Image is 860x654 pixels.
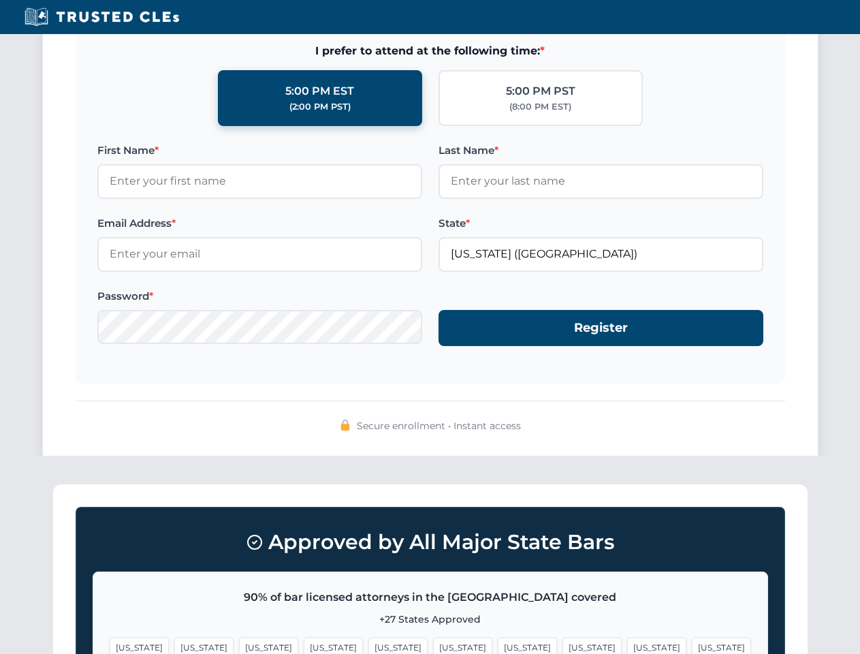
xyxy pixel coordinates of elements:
[285,82,354,100] div: 5:00 PM EST
[97,237,422,271] input: Enter your email
[93,524,768,561] h3: Approved by All Major State Bars
[439,215,763,232] label: State
[439,310,763,346] button: Register
[97,215,422,232] label: Email Address
[97,164,422,198] input: Enter your first name
[439,237,763,271] input: Florida (FL)
[97,42,763,60] span: I prefer to attend at the following time:
[357,418,521,433] span: Secure enrollment • Instant access
[289,100,351,114] div: (2:00 PM PST)
[110,612,751,627] p: +27 States Approved
[506,82,575,100] div: 5:00 PM PST
[97,288,422,305] label: Password
[340,420,351,431] img: 🔒
[97,142,422,159] label: First Name
[439,164,763,198] input: Enter your last name
[110,589,751,606] p: 90% of bar licensed attorneys in the [GEOGRAPHIC_DATA] covered
[20,7,183,27] img: Trusted CLEs
[439,142,763,159] label: Last Name
[509,100,571,114] div: (8:00 PM EST)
